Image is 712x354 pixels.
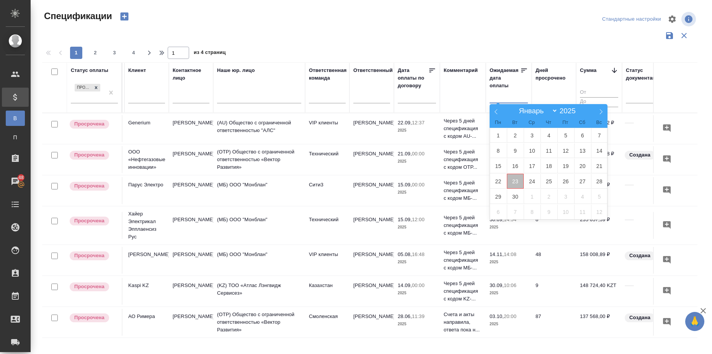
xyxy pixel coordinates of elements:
span: Сентябрь 23, 2025 [507,174,524,189]
span: Сентябрь 18, 2025 [541,158,557,173]
span: Сентябрь 9, 2025 [507,143,524,158]
p: Просрочена [74,283,105,290]
span: Сентябрь 13, 2025 [574,143,591,158]
span: Пт [557,120,574,125]
span: Октябрь 11, 2025 [574,204,591,219]
span: Сентябрь 16, 2025 [507,158,524,173]
td: VIP клиенты [305,115,349,142]
td: [PERSON_NAME] [349,278,394,305]
span: Сентябрь 11, 2025 [541,143,557,158]
td: [PERSON_NAME] [169,247,213,274]
p: 12:00 [412,217,425,222]
p: Через 5 дней спецификация с кодом МБ-... [444,214,482,237]
span: Октябрь 2, 2025 [541,189,557,204]
button: Сохранить фильтры [662,28,677,43]
p: Счета и акты направила, ответа пока н... [444,311,482,334]
p: Просрочена [74,314,105,321]
div: split button [600,13,663,25]
span: Вс [591,120,607,125]
span: Октябрь 6, 2025 [490,204,507,219]
p: 12:37 [412,120,425,126]
p: Просрочена [74,252,105,259]
div: Дней просрочено [536,67,572,82]
p: 2025 [398,258,436,266]
div: Ответственная команда [309,67,347,82]
td: (OTP) Общество с ограниченной ответственностью «Вектор Развития» [213,144,305,175]
td: 158 008,89 ₽ [576,247,622,274]
p: 14.11, [490,251,504,257]
p: Парус Электро [128,181,165,189]
span: Спецификации [42,10,112,22]
button: 4 [127,47,140,59]
td: [PERSON_NAME] [349,146,394,173]
td: [PERSON_NAME] [349,177,394,204]
span: Сентябрь 17, 2025 [524,158,541,173]
div: Наше юр. лицо [217,67,255,74]
a: В [6,111,25,126]
p: 2025 [398,127,436,134]
p: Через 5 дней спецификация с кодом KZ-... [444,280,482,303]
span: Октябрь 12, 2025 [591,204,608,219]
p: ООО «Нефтегазовые инновации» [128,148,165,171]
p: Generium [128,119,165,127]
input: До [580,97,618,107]
p: Просрочена [74,217,105,225]
p: 22.09, [398,120,412,126]
button: 2 [89,47,101,59]
td: (AU) Общество с ограниченной ответственностью "АЛС" [213,115,305,142]
p: Создана [629,314,650,321]
span: Октябрь 3, 2025 [557,189,574,204]
td: (МБ) ООО "Монблан" [213,247,305,274]
p: 15.09, [398,217,412,222]
p: 00:00 [412,151,425,157]
span: Сб [574,120,591,125]
div: Ожидаемая дата оплаты [490,67,520,90]
td: 148 724,40 KZT [576,278,622,305]
span: Сентябрь 22, 2025 [490,174,507,189]
td: [PERSON_NAME] [169,177,213,204]
div: Просрочена [75,84,92,92]
td: VIP клиенты [305,247,349,274]
p: 2025 [490,289,528,297]
p: 00:00 [412,182,425,188]
p: 28.06, [398,313,412,319]
p: Просрочена [74,120,105,128]
td: 48 [532,247,576,274]
td: (МБ) ООО "Монблан" [213,212,305,239]
p: Создана [629,151,650,159]
p: 14:54 [504,217,516,222]
button: 🙏 [685,312,704,331]
span: Сентябрь 2, 2025 [507,128,524,143]
span: Октябрь 7, 2025 [507,204,524,219]
span: Сентябрь 10, 2025 [524,143,541,158]
p: 15.09, [398,182,412,188]
p: Создана [629,252,650,259]
p: 05.08, [398,251,412,257]
td: Технический [305,212,349,239]
div: Контактное лицо [173,67,209,82]
button: Создать [115,10,134,23]
td: Смоленская [305,309,349,336]
td: [PERSON_NAME] [349,212,394,239]
span: Сентябрь 1, 2025 [490,128,507,143]
td: (KZ) ТОО «Атлас Лэнгвидж Сервисез» [213,278,305,305]
td: 235 657,59 ₽ [576,212,622,239]
select: Month [515,106,557,115]
td: [PERSON_NAME] [349,247,394,274]
td: 137 568,00 ₽ [576,309,622,336]
span: Сентябрь 6, 2025 [574,128,591,143]
span: Сентябрь 21, 2025 [591,158,608,173]
div: Клиент [128,67,146,74]
div: Ответственный [353,67,393,74]
p: Через 5 дней спецификация с кодом AU-... [444,117,482,140]
p: Просрочена [74,182,105,190]
p: 2025 [398,289,436,297]
span: Сентябрь 5, 2025 [557,128,574,143]
p: 16:48 [412,251,425,257]
span: Сентябрь 29, 2025 [490,189,507,204]
span: В [10,114,21,122]
span: Сентябрь 25, 2025 [541,174,557,189]
td: 8 [532,212,576,239]
span: 48 [14,174,28,181]
div: Статус оплаты [71,67,108,74]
